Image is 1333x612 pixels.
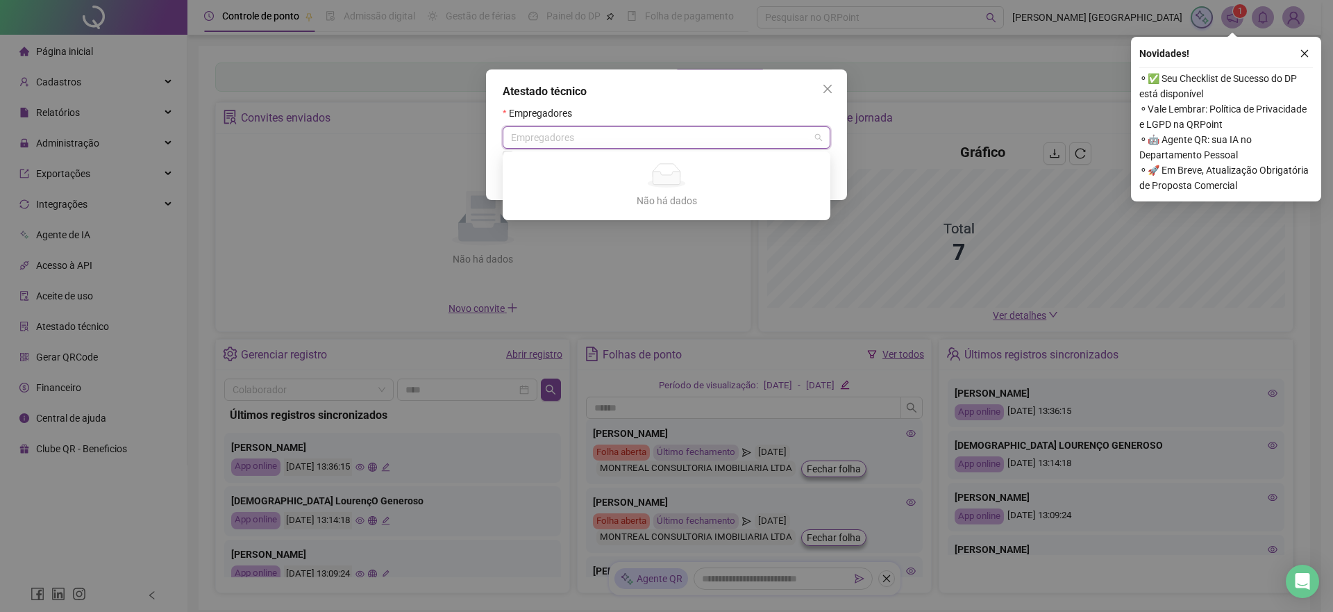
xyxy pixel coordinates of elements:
span: ⚬ 🤖 Agente QR: sua IA no Departamento Pessoal [1139,132,1313,163]
div: Atestado técnico [503,83,830,100]
span: close [822,83,833,94]
button: Close [816,78,839,100]
span: Selecionar todos [514,149,596,164]
div: Não há dados [519,193,814,208]
div: Open Intercom Messenger [1286,565,1319,598]
span: ⚬ 🚀 Em Breve, Atualização Obrigatória de Proposta Comercial [1139,163,1313,193]
label: Empregadores [503,106,581,121]
span: ⚬ ✅ Seu Checklist de Sucesso do DP está disponível [1139,71,1313,101]
span: ⚬ Vale Lembrar: Política de Privacidade e LGPD na QRPoint [1139,101,1313,132]
span: Novidades ! [1139,46,1189,61]
span: close [1300,49,1309,58]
